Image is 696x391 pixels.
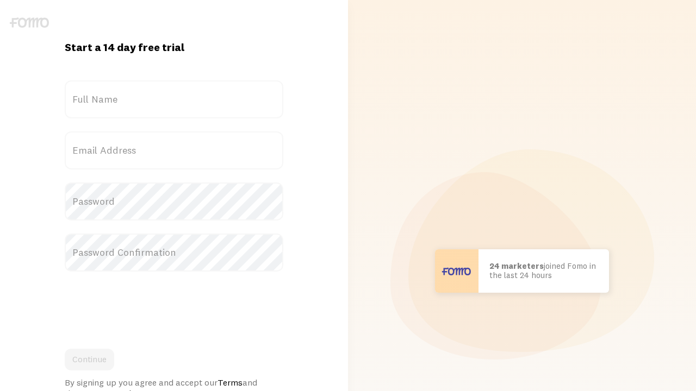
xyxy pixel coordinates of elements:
[489,262,598,280] p: joined Fomo in the last 24 hours
[217,377,243,388] a: Terms
[10,17,49,28] img: fomo-logo-gray-b99e0e8ada9f9040e2984d0d95b3b12da0074ffd48d1e5cb62ac37fc77b0b268.svg
[435,249,478,293] img: User avatar
[65,131,284,169] label: Email Address
[65,80,284,118] label: Full Name
[65,40,284,54] h1: Start a 14 day free trial
[65,182,284,220] label: Password
[489,261,544,271] b: 24 marketers
[65,285,230,327] iframe: reCAPTCHA
[65,234,284,272] label: Password Confirmation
